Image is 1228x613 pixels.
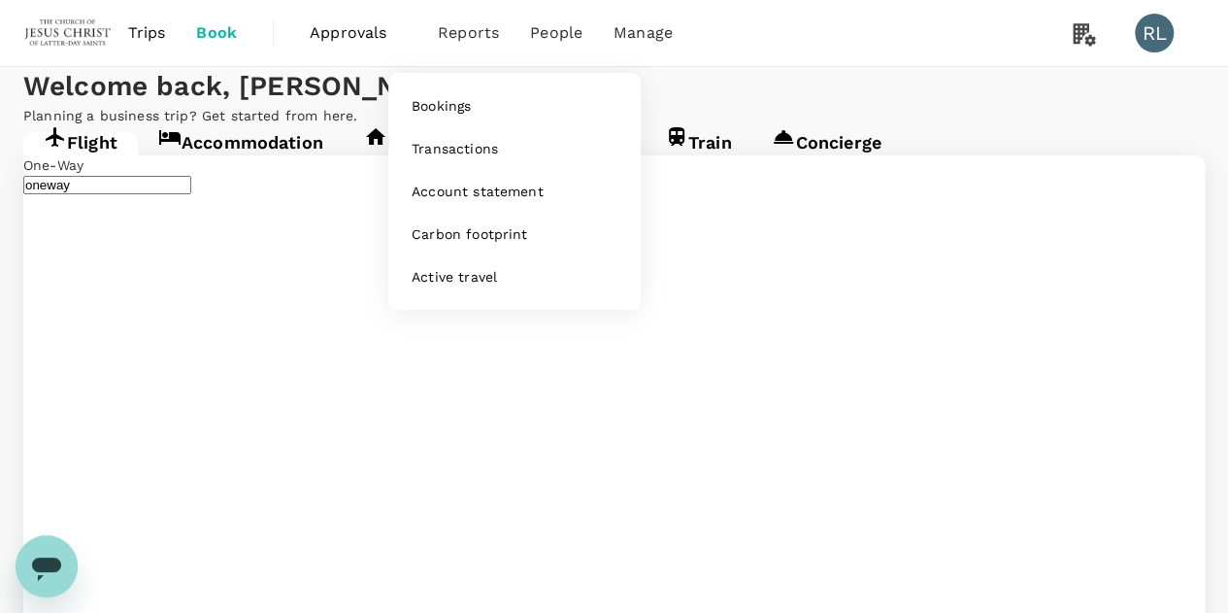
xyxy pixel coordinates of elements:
img: The Malaysian Church of Jesus Christ of Latter-day Saints [23,12,113,54]
a: Long stay [344,132,492,167]
span: Bookings [412,96,471,116]
span: People [530,21,582,45]
span: Book [196,21,237,45]
a: Flight [23,132,138,167]
span: Trips [128,21,166,45]
a: Accommodation [138,132,344,167]
div: One-Way [23,155,1205,175]
span: Account statement [412,182,544,201]
a: Carbon footprint [400,213,629,255]
div: RL [1135,14,1174,52]
a: Train [645,132,752,167]
p: Planning a business trip? Get started from here. [23,106,1205,125]
span: Approvals [310,21,407,45]
a: Active travel [400,255,629,298]
span: Reports [438,21,499,45]
span: Carbon footprint [412,224,527,244]
a: Bookings [400,85,629,127]
span: Manage [614,21,673,45]
div: Welcome back , [PERSON_NAME] . [23,67,1205,106]
a: Transactions [400,127,629,170]
span: Transactions [412,139,498,158]
span: Active travel [412,267,497,287]
iframe: Button to launch messaging window [16,535,78,597]
a: Concierge [751,132,901,167]
a: Account statement [400,170,629,213]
